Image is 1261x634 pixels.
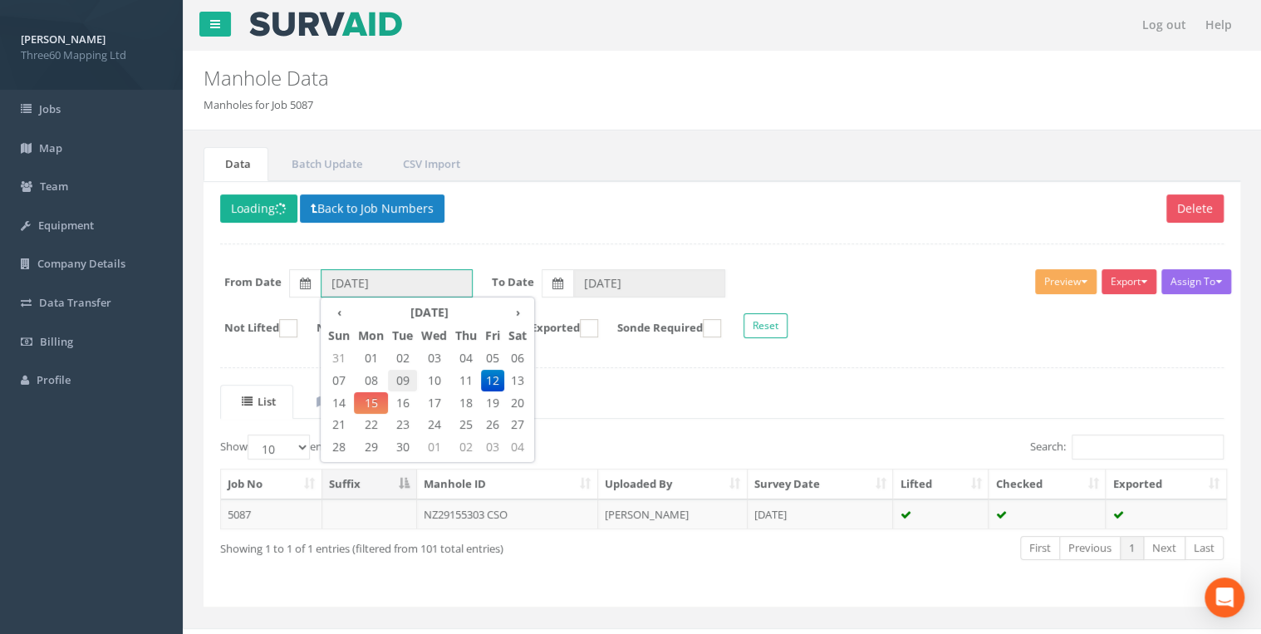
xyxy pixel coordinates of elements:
div: Showing 1 to 1 of 1 entries (filtered from 101 total entries) [220,534,624,557]
span: 20 [504,392,531,414]
span: 30 [388,436,417,458]
span: Team [40,179,68,194]
span: 31 [324,347,354,369]
th: [DATE] [354,301,504,324]
span: 27 [504,414,531,435]
span: 24 [417,414,451,435]
th: Survey Date: activate to sort column ascending [748,469,894,499]
th: Sun [324,324,354,347]
a: Map [295,385,373,419]
span: 04 [504,436,531,458]
a: First [1020,536,1060,560]
select: Showentries [248,435,310,460]
button: Reset [743,313,788,338]
th: Checked: activate to sort column ascending [989,469,1106,499]
a: [PERSON_NAME] Three60 Mapping Ltd [21,27,162,62]
a: Batch Update [270,147,380,181]
span: Company Details [37,256,125,271]
span: 03 [481,436,504,458]
span: Billing [40,334,73,349]
label: Not Lifted [208,319,297,337]
span: 16 [388,392,417,414]
span: 05 [481,347,504,369]
span: 04 [451,347,481,369]
button: Assign To [1161,269,1231,294]
th: Lifted: activate to sort column ascending [893,469,989,499]
td: [DATE] [748,499,894,529]
th: Job No: activate to sort column ascending [221,469,322,499]
span: 17 [417,392,451,414]
li: Manholes for Job 5087 [204,97,313,113]
a: CSV Import [381,147,478,181]
label: Search: [1030,435,1224,460]
span: Map [39,140,62,155]
span: 12 [481,370,504,391]
th: Wed [417,324,451,347]
span: 03 [417,347,451,369]
span: Three60 Mapping Ltd [21,47,162,63]
button: Export [1102,269,1156,294]
span: 15 [354,392,388,414]
button: Loading [220,194,297,223]
span: 22 [354,414,388,435]
div: Open Intercom Messenger [1205,577,1244,617]
th: Uploaded By: activate to sort column ascending [598,469,748,499]
button: Preview [1035,269,1097,294]
span: 10 [417,370,451,391]
input: From Date [321,269,473,297]
th: Tue [388,324,417,347]
label: Not Exported [491,319,598,337]
span: 21 [324,414,354,435]
span: 08 [354,370,388,391]
button: Back to Job Numbers [300,194,444,223]
span: 18 [451,392,481,414]
label: Sonde Required [601,319,721,337]
span: Equipment [38,218,94,233]
a: Data [204,147,268,181]
span: 09 [388,370,417,391]
span: 23 [388,414,417,435]
th: Thu [451,324,481,347]
a: Previous [1059,536,1121,560]
span: 06 [504,347,531,369]
th: Manhole ID: activate to sort column ascending [417,469,598,499]
label: Show entries [220,435,344,460]
th: ‹ [324,301,354,324]
span: 11 [451,370,481,391]
input: Search: [1072,435,1224,460]
span: 28 [324,436,354,458]
td: 5087 [221,499,322,529]
th: Sat [504,324,531,347]
span: Profile [37,372,71,387]
th: Suffix: activate to sort column descending [322,469,417,499]
strong: [PERSON_NAME] [21,32,105,47]
label: Not Checked [300,319,405,337]
span: 02 [388,347,417,369]
span: 01 [417,436,451,458]
a: Next [1143,536,1185,560]
span: 26 [481,414,504,435]
span: 07 [324,370,354,391]
span: 02 [451,436,481,458]
label: To Date [492,274,534,290]
span: 19 [481,392,504,414]
th: Fri [481,324,504,347]
input: To Date [573,269,725,297]
td: [PERSON_NAME] [598,499,748,529]
span: Jobs [39,101,61,116]
th: Mon [354,324,388,347]
uib-tab-heading: List [242,394,276,409]
td: NZ29155303 CSO [417,499,598,529]
span: 14 [324,392,354,414]
a: Last [1185,536,1224,560]
th: Exported: activate to sort column ascending [1106,469,1226,499]
button: Delete [1166,194,1224,223]
span: 25 [451,414,481,435]
h2: Manhole Data [204,67,1063,89]
th: › [504,301,531,324]
label: From Date [224,274,282,290]
span: 01 [354,347,388,369]
span: 13 [504,370,531,391]
a: 1 [1120,536,1144,560]
span: Data Transfer [39,295,111,310]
